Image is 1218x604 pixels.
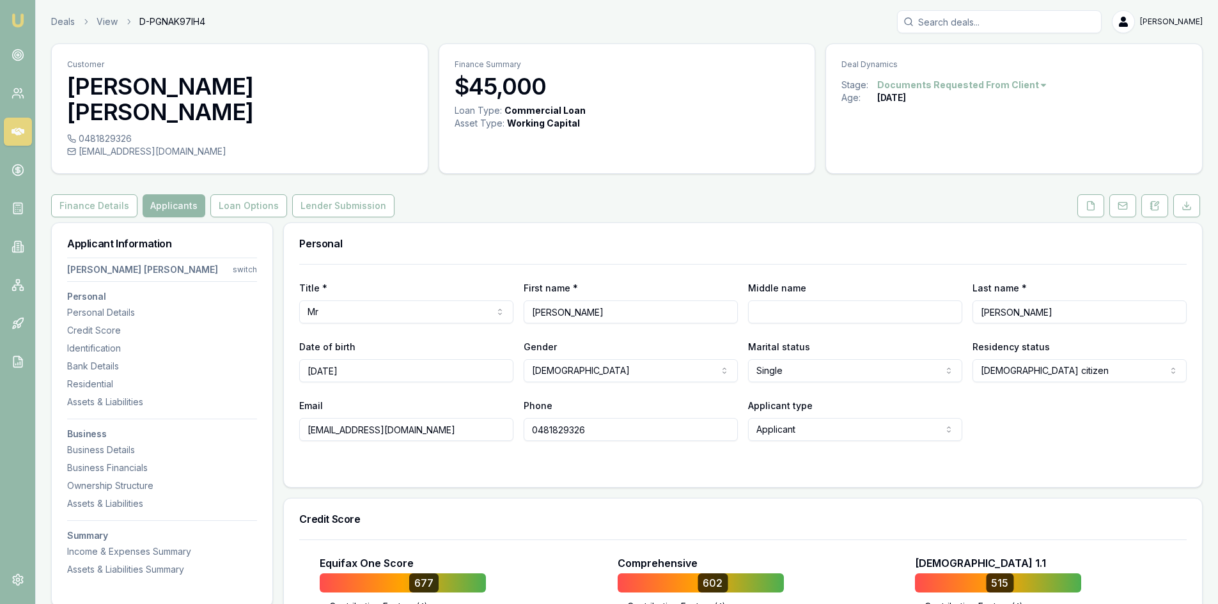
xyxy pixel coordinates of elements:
[299,400,323,411] label: Email
[455,117,504,130] div: Asset Type :
[299,359,513,382] input: DD/MM/YYYY
[524,400,552,411] label: Phone
[143,194,205,217] button: Applicants
[877,79,1048,91] button: Documents Requested From Client
[877,91,906,104] div: [DATE]
[986,573,1013,592] div: 515
[915,555,1046,571] p: [DEMOGRAPHIC_DATA] 1.1
[67,545,257,558] div: Income & Expenses Summary
[67,145,412,158] div: [EMAIL_ADDRESS][DOMAIN_NAME]
[10,13,26,28] img: emu-icon-u.png
[67,430,257,438] h3: Business
[748,400,813,411] label: Applicant type
[67,378,257,391] div: Residential
[972,283,1027,293] label: Last name *
[140,194,208,217] a: Applicants
[455,104,502,117] div: Loan Type:
[524,418,738,441] input: 0431 234 567
[897,10,1102,33] input: Search deals
[51,15,75,28] a: Deals
[67,132,412,145] div: 0481829326
[972,341,1050,352] label: Residency status
[67,444,257,456] div: Business Details
[233,265,257,275] div: switch
[504,104,586,117] div: Commercial Loan
[1140,17,1203,27] span: [PERSON_NAME]
[67,563,257,576] div: Assets & Liabilities Summary
[210,194,287,217] button: Loan Options
[67,396,257,408] div: Assets & Liabilities
[524,283,578,293] label: First name *
[290,194,397,217] a: Lender Submission
[67,497,257,510] div: Assets & Liabilities
[409,573,439,592] div: 677
[51,194,140,217] a: Finance Details
[51,194,137,217] button: Finance Details
[841,79,877,91] div: Stage:
[299,514,1187,524] h3: Credit Score
[618,555,698,571] p: Comprehensive
[67,461,257,474] div: Business Financials
[524,341,557,352] label: Gender
[51,15,205,28] nav: breadcrumb
[299,238,1187,249] h3: Personal
[455,59,800,70] p: Finance Summary
[67,238,257,249] h3: Applicant Information
[507,117,580,130] div: Working Capital
[292,194,394,217] button: Lender Submission
[455,74,800,99] h3: $45,000
[320,555,414,571] p: Equifax One Score
[67,263,218,276] div: [PERSON_NAME] [PERSON_NAME]
[748,341,810,352] label: Marital status
[698,573,728,592] div: 602
[67,360,257,373] div: Bank Details
[299,283,327,293] label: Title *
[67,342,257,355] div: Identification
[841,91,877,104] div: Age:
[67,74,412,125] h3: [PERSON_NAME] [PERSON_NAME]
[299,341,355,352] label: Date of birth
[67,306,257,319] div: Personal Details
[841,59,1187,70] p: Deal Dynamics
[67,531,257,540] h3: Summary
[67,479,257,492] div: Ownership Structure
[748,283,806,293] label: Middle name
[97,15,118,28] a: View
[208,194,290,217] a: Loan Options
[67,324,257,337] div: Credit Score
[139,15,205,28] span: D-PGNAK97IH4
[67,59,412,70] p: Customer
[67,292,257,301] h3: Personal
